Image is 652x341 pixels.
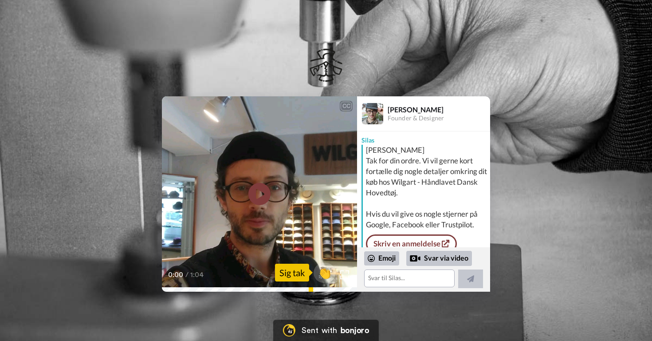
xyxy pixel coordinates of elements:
[190,270,206,280] span: 1:04
[366,234,457,253] a: Skriv en anmeldelse
[406,251,472,266] div: Svar via video
[275,264,309,282] div: Sig tak
[341,102,352,111] div: CC
[410,253,420,264] div: Reply by Video
[357,131,490,145] div: Silas
[185,270,189,280] span: /
[388,115,490,122] div: Founder & Designer
[364,251,399,266] div: Emoji
[388,105,490,114] div: [PERSON_NAME]
[362,103,383,124] img: Profile Image
[340,270,349,279] img: Full screen
[366,145,488,230] div: [PERSON_NAME] Tak for din ordre. Vi vil gerne kort fortælle dig nogle detaljer omkring dit køb ho...
[314,266,336,280] span: 👏
[168,270,184,280] span: 0:00
[314,263,336,283] button: 👏
[308,48,344,83] img: logo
